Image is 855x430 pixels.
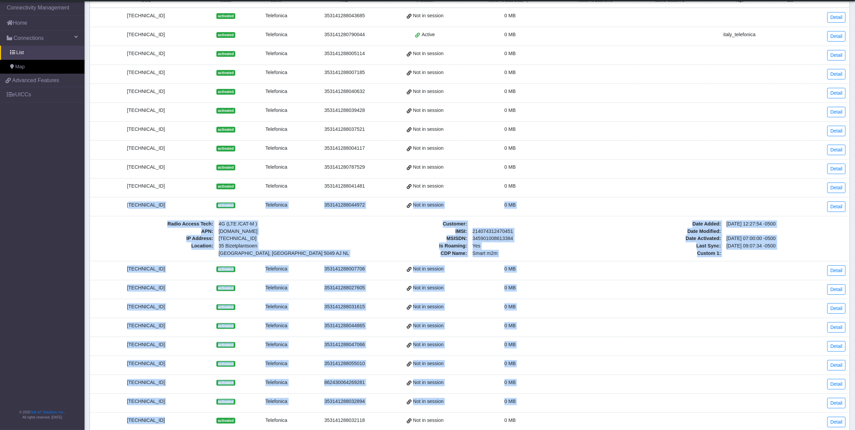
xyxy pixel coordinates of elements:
[94,228,216,235] span: APN :
[254,50,299,57] div: Telefonica
[724,235,846,242] span: [DATE] 07:00:00 -0500
[413,379,444,386] span: Not in session
[413,126,444,133] span: Not in session
[216,51,235,56] span: activated
[504,32,516,37] span: 0 MB
[413,12,444,20] span: Not in session
[254,145,299,152] div: Telefonica
[307,145,382,152] div: 353141288004117
[307,12,382,20] div: 353141288043685
[12,76,59,85] span: Advanced Features
[307,126,382,133] div: 353141288037521
[470,228,592,235] span: 214074312470451
[94,201,198,209] div: [TECHNICAL_ID]
[94,341,198,349] div: [TECHNICAL_ID]
[307,107,382,114] div: 353141288039428
[348,250,470,257] span: CDP Name :
[216,32,235,38] span: activated
[254,12,299,20] div: Telefonica
[254,164,299,171] div: Telefonica
[504,399,516,404] span: 0 MB
[216,70,235,75] span: activated
[94,417,198,424] div: [TECHNICAL_ID]
[413,69,444,76] span: Not in session
[16,49,24,56] span: List
[219,236,257,241] span: [TECHNICAL_ID]
[827,303,846,314] a: Detail
[94,183,198,190] div: [TECHNICAL_ID]
[827,341,846,352] a: Detail
[216,228,338,235] span: [DOMAIN_NAME]
[307,417,382,424] div: 353141288032118
[413,341,444,349] span: Not in session
[94,398,198,405] div: [TECHNICAL_ID]
[602,242,724,250] span: Last Sync :
[602,220,724,228] span: Date Added :
[504,13,516,18] span: 0 MB
[307,341,382,349] div: 353141288047066
[216,380,235,385] span: activated
[307,201,382,209] div: 353141288044972
[94,31,198,39] div: [TECHNICAL_ID]
[602,228,724,235] span: Date Modified :
[473,243,480,248] span: Yes
[254,88,299,95] div: Telefonica
[94,107,198,114] div: [TECHNICAL_ID]
[307,303,382,311] div: 353141288031615
[827,360,846,371] a: Detail
[94,164,198,171] div: [TECHNICAL_ID]
[413,201,444,209] span: Not in session
[470,235,592,242] span: 345901008613384
[413,303,444,311] span: Not in session
[254,31,299,39] div: Telefonica
[827,69,846,79] a: Detail
[504,266,516,271] span: 0 MB
[216,165,235,170] span: activated
[307,69,382,76] div: 353141288007185
[216,89,235,94] span: activated
[348,228,470,235] span: IMSI :
[216,266,235,272] span: activated
[413,284,444,292] span: Not in session
[413,265,444,273] span: Not in session
[94,265,198,273] div: [TECHNICAL_ID]
[94,284,198,292] div: [TECHNICAL_ID]
[307,379,382,386] div: 862430064269281
[94,88,198,95] div: [TECHNICAL_ID]
[219,242,335,250] span: 35 Bizetplantsoen
[827,379,846,389] a: Detail
[827,126,846,136] a: Detail
[422,31,435,39] span: Active
[413,322,444,330] span: Not in session
[254,379,299,386] div: Telefonica
[94,126,198,133] div: [TECHNICAL_ID]
[413,183,444,190] span: Not in session
[254,322,299,330] div: Telefonica
[827,201,846,212] a: Detail
[216,418,235,423] span: activated
[94,242,216,257] span: Location :
[827,88,846,98] a: Detail
[827,50,846,61] a: Detail
[254,69,299,76] div: Telefonica
[216,108,235,113] span: activated
[504,107,516,113] span: 0 MB
[254,126,299,133] div: Telefonica
[504,380,516,385] span: 0 MB
[827,322,846,333] a: Detail
[827,107,846,117] a: Detail
[504,342,516,347] span: 0 MB
[307,31,382,39] div: 353141280790044
[827,417,846,427] a: Detail
[254,417,299,424] div: Telefonica
[216,323,235,329] span: activated
[827,145,846,155] a: Detail
[709,31,770,39] div: italy_telefonica
[216,13,235,19] span: activated
[602,250,724,257] span: Custom 1 :
[307,88,382,95] div: 353141288040632
[94,235,216,242] span: IP Address :
[413,88,444,95] span: Not in session
[413,417,444,424] span: Not in session
[254,360,299,367] div: Telefonica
